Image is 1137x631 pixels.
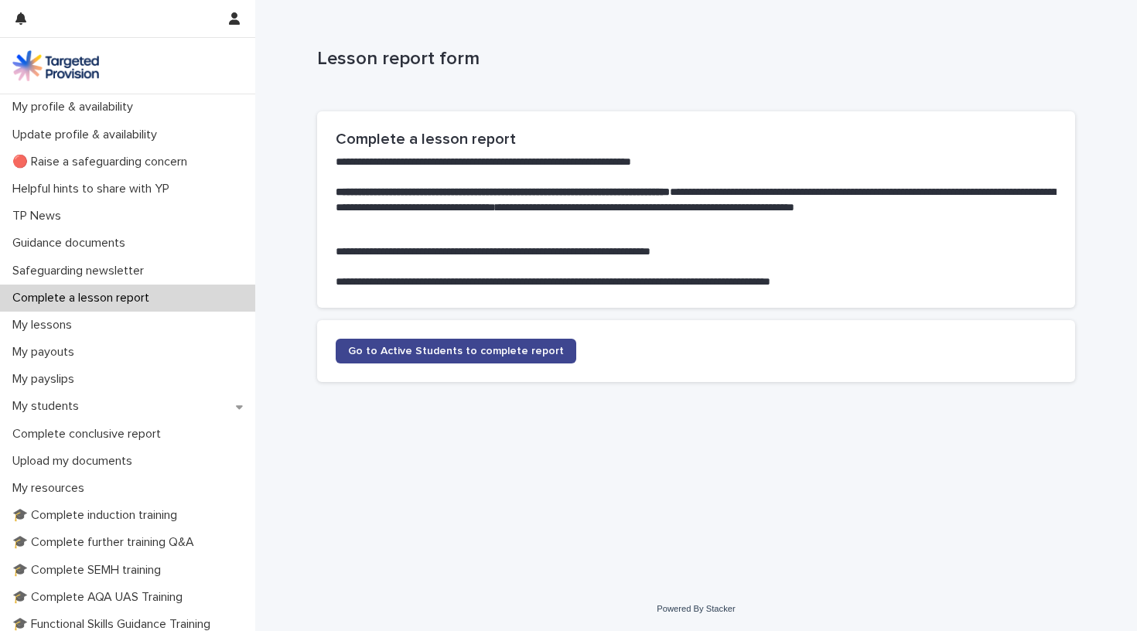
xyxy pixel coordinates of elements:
p: Complete conclusive report [6,427,173,442]
p: 🎓 Complete SEMH training [6,563,173,578]
p: My profile & availability [6,100,145,114]
a: Powered By Stacker [657,604,735,613]
a: Go to Active Students to complete report [336,339,576,363]
p: 🎓 Complete induction training [6,508,189,523]
p: My payouts [6,345,87,360]
p: Safeguarding newsletter [6,264,156,278]
p: TP News [6,209,73,223]
p: Lesson report form [317,48,1069,70]
span: Go to Active Students to complete report [348,346,564,356]
p: Complete a lesson report [6,291,162,305]
p: My resources [6,481,97,496]
p: Upload my documents [6,454,145,469]
p: Guidance documents [6,236,138,251]
h2: Complete a lesson report [336,130,1057,148]
p: 🎓 Complete AQA UAS Training [6,590,195,605]
p: 🔴 Raise a safeguarding concern [6,155,200,169]
p: 🎓 Complete further training Q&A [6,535,207,550]
p: Update profile & availability [6,128,169,142]
p: My payslips [6,372,87,387]
p: Helpful hints to share with YP [6,182,182,196]
p: My students [6,399,91,414]
img: M5nRWzHhSzIhMunXDL62 [12,50,99,81]
p: My lessons [6,318,84,333]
